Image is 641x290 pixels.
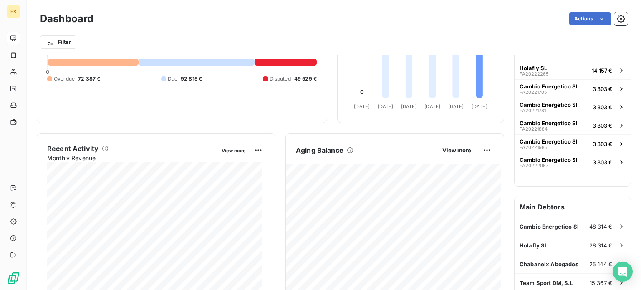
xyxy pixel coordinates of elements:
[520,65,547,71] span: Holafly SL
[515,197,631,217] h6: Main Debtors
[515,79,631,98] button: Cambio Energetico SlFA202217053 303 €
[520,90,547,95] span: FA20221705
[515,153,631,171] button: Cambio Energetico SlFA202220673 303 €
[593,104,612,111] span: 3 303 €
[592,67,612,74] span: 14 157 €
[589,242,612,249] span: 28 314 €
[569,12,611,25] button: Actions
[401,103,417,109] tspan: [DATE]
[593,86,612,92] span: 3 303 €
[520,126,548,131] span: FA20221884
[222,148,246,154] span: View more
[270,75,291,83] span: Disputed
[589,223,612,230] span: 48 314 €
[7,5,20,18] div: ES
[520,83,578,90] span: Cambio Energetico Sl
[520,145,548,150] span: FA20221985
[515,61,631,79] button: Holafly SLFA2022226514 157 €
[520,101,578,108] span: Cambio Energetico Sl
[589,261,612,267] span: 25 144 €
[593,122,612,129] span: 3 303 €
[78,75,100,83] span: 72 387 €
[515,98,631,116] button: Cambio Energetico SlFA202217813 303 €
[520,163,548,168] span: FA20222067
[515,134,631,153] button: Cambio Energetico SlFA202219853 303 €
[296,145,343,155] h6: Aging Balance
[40,35,76,49] button: Filter
[378,103,394,109] tspan: [DATE]
[520,242,548,249] span: Holafly SL
[520,261,578,267] span: Chabaneix Abogados
[520,223,579,230] span: Cambio Energetico Sl
[448,103,464,109] tspan: [DATE]
[47,144,98,154] h6: Recent Activity
[472,103,487,109] tspan: [DATE]
[181,75,202,83] span: 92 815 €
[354,103,370,109] tspan: [DATE]
[46,68,49,75] span: 0
[47,154,216,162] span: Monthly Revenue
[520,280,573,286] span: Team Sport DM, S.L
[7,272,20,285] img: Logo LeanPay
[294,75,317,83] span: 49 529 €
[168,75,177,83] span: Due
[593,159,612,166] span: 3 303 €
[54,75,75,83] span: Overdue
[613,262,633,282] div: Open Intercom Messenger
[520,71,549,76] span: FA20222265
[424,103,440,109] tspan: [DATE]
[515,116,631,134] button: Cambio Energetico SlFA202218843 303 €
[219,146,248,154] button: View more
[40,11,93,26] h3: Dashboard
[520,120,578,126] span: Cambio Energetico Sl
[590,280,612,286] span: 15 367 €
[593,141,612,147] span: 3 303 €
[520,156,578,163] span: Cambio Energetico Sl
[440,146,474,154] button: View more
[442,147,471,154] span: View more
[520,108,546,113] span: FA20221781
[520,138,578,145] span: Cambio Energetico Sl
